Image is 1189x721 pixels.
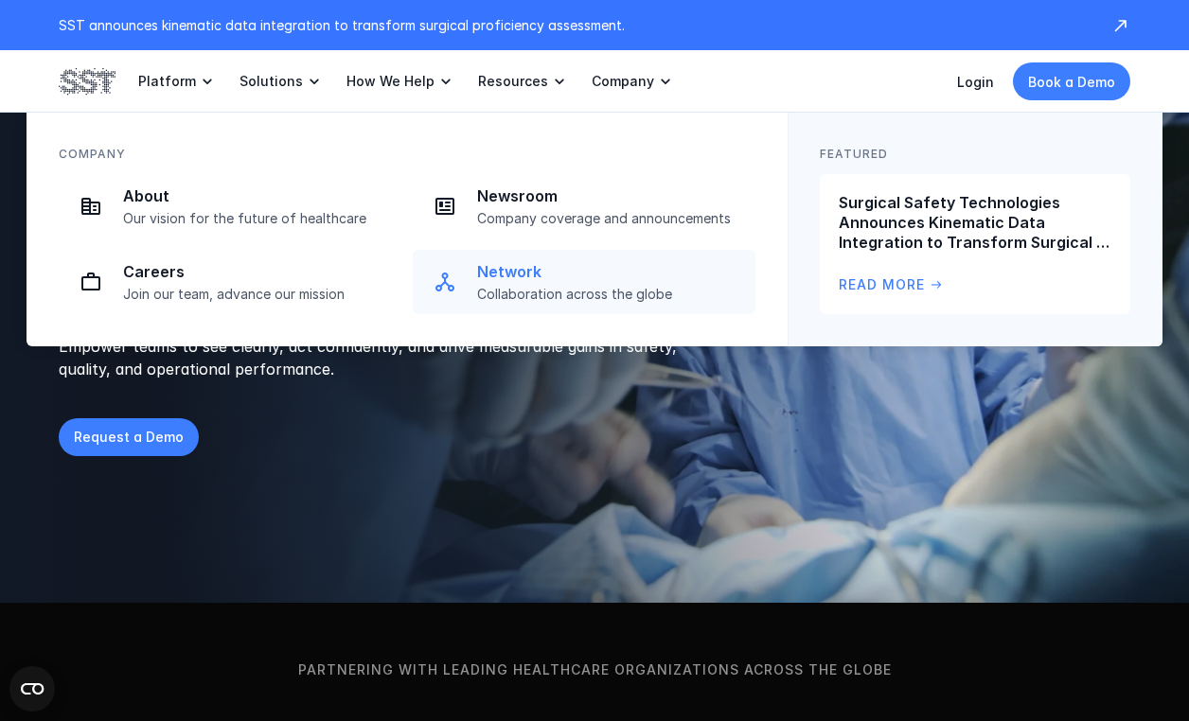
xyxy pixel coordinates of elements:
img: SST logo [59,65,115,97]
p: Collaboration across the globe [477,286,744,303]
p: Read More [839,274,925,295]
p: Careers [123,262,390,282]
button: Open CMP widget [9,666,55,712]
a: Newspaper iconNewsroomCompany coverage and announcements [413,174,755,238]
p: Request a Demo [74,427,184,447]
img: Network icon [434,271,456,293]
p: Newsroom [477,186,744,206]
p: Company [592,73,654,90]
p: Join our team, advance our mission [123,286,390,303]
p: Resources [478,73,548,90]
p: Company coverage and announcements [477,210,744,227]
p: Book a Demo [1028,72,1115,92]
p: About [123,186,390,206]
p: Company [59,145,126,163]
p: FEATURED [820,145,888,163]
a: Request a Demo [59,418,199,456]
p: Network [477,262,744,282]
span: arrow_right_alt [929,277,944,292]
a: Company iconAboutOur vision for the future of healthcare [59,174,401,238]
p: Empower teams to see clearly, act confidently, and drive measurable gains in safety, quality, and... [59,335,701,380]
p: Surgical Safety Technologies Announces Kinematic Data Integration to Transform Surgical Proficien... [839,193,1111,252]
p: How We Help [346,73,435,90]
img: Briefcase icon [80,271,102,293]
img: Company icon [80,195,102,218]
p: Platform [138,73,196,90]
p: Partnering with leading healthcare organizations across the globe [32,659,1157,680]
p: Solutions [240,73,303,90]
a: Platform [138,50,217,113]
a: Briefcase iconCareersJoin our team, advance our mission [59,250,401,314]
a: Surgical Safety Technologies Announces Kinematic Data Integration to Transform Surgical Proficien... [820,174,1130,314]
a: Book a Demo [1013,62,1130,100]
img: Newspaper icon [434,195,456,218]
p: SST announces kinematic data integration to transform surgical proficiency assessment. [59,15,1092,35]
a: Login [957,74,994,90]
p: Our vision for the future of healthcare [123,210,390,227]
a: Network iconNetworkCollaboration across the globe [413,250,755,314]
